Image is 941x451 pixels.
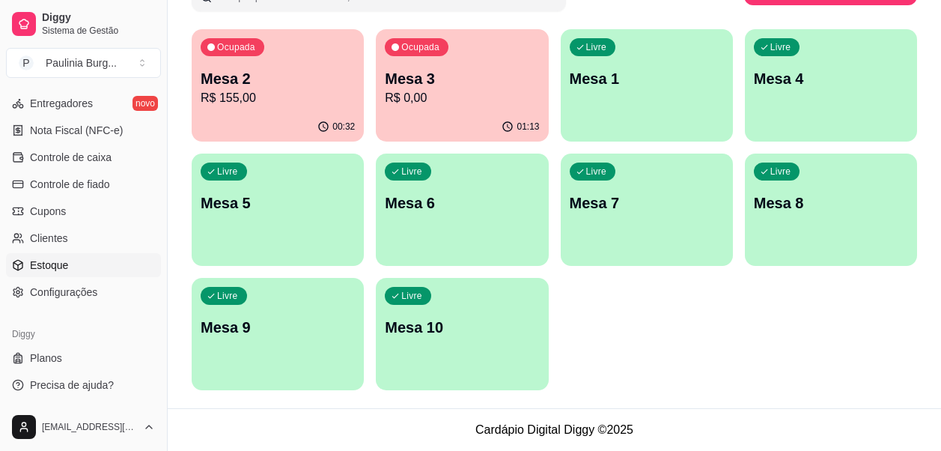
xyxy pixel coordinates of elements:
p: Livre [586,41,607,53]
button: LivreMesa 7 [561,154,733,266]
footer: Cardápio Digital Diggy © 2025 [168,408,941,451]
p: Mesa 7 [570,193,724,214]
button: LivreMesa 5 [192,154,364,266]
p: Mesa 6 [385,193,539,214]
button: LivreMesa 1 [561,29,733,142]
button: LivreMesa 8 [745,154,917,266]
p: Mesa 9 [201,317,355,338]
span: Nota Fiscal (NFC-e) [30,123,123,138]
p: Livre [770,166,791,178]
button: LivreMesa 4 [745,29,917,142]
p: Ocupada [217,41,255,53]
a: Clientes [6,226,161,250]
p: Mesa 5 [201,193,355,214]
p: 01:13 [517,121,539,133]
span: Sistema de Gestão [42,25,155,37]
span: Clientes [30,231,68,246]
p: Mesa 8 [754,193,908,214]
p: Livre [217,290,238,302]
button: LivreMesa 10 [376,278,548,390]
p: Ocupada [401,41,439,53]
p: Livre [770,41,791,53]
div: Diggy [6,322,161,346]
span: Cupons [30,204,66,219]
a: Entregadoresnovo [6,91,161,115]
p: Livre [217,166,238,178]
a: Precisa de ajuda? [6,373,161,397]
a: Cupons [6,199,161,223]
span: Controle de caixa [30,150,112,165]
div: Paulinia Burg ... [46,55,117,70]
a: Configurações [6,280,161,304]
p: Mesa 3 [385,68,539,89]
p: Livre [401,166,422,178]
p: Mesa 10 [385,317,539,338]
p: Mesa 2 [201,68,355,89]
span: [EMAIL_ADDRESS][DOMAIN_NAME] [42,421,137,433]
a: Controle de fiado [6,172,161,196]
a: Planos [6,346,161,370]
a: Controle de caixa [6,145,161,169]
span: Planos [30,351,62,366]
span: Controle de fiado [30,177,110,192]
p: R$ 155,00 [201,89,355,107]
span: P [19,55,34,70]
button: LivreMesa 9 [192,278,364,390]
p: Mesa 4 [754,68,908,89]
span: Configurações [30,285,97,300]
button: OcupadaMesa 2R$ 155,0000:32 [192,29,364,142]
p: Livre [586,166,607,178]
p: R$ 0,00 [385,89,539,107]
button: OcupadaMesa 3R$ 0,0001:13 [376,29,548,142]
a: Estoque [6,253,161,277]
button: Select a team [6,48,161,78]
p: Livre [401,290,422,302]
button: [EMAIL_ADDRESS][DOMAIN_NAME] [6,409,161,445]
button: LivreMesa 6 [376,154,548,266]
span: Diggy [42,11,155,25]
p: Mesa 1 [570,68,724,89]
span: Precisa de ajuda? [30,378,114,393]
p: 00:32 [332,121,355,133]
span: Entregadores [30,96,93,111]
span: Estoque [30,258,68,273]
a: DiggySistema de Gestão [6,6,161,42]
a: Nota Fiscal (NFC-e) [6,118,161,142]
